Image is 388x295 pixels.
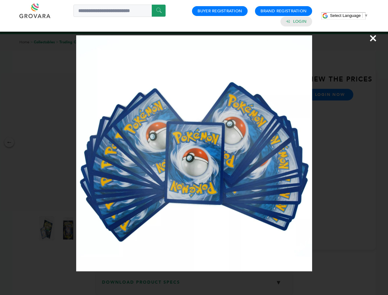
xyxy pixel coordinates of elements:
[73,5,166,17] input: Search a product or brand...
[76,35,312,271] img: Image Preview
[369,29,377,47] span: ×
[261,8,307,14] a: Brand Registration
[293,19,307,24] a: Login
[198,8,242,14] a: Buyer Registration
[330,13,368,18] a: Select Language​
[364,13,368,18] span: ▼
[330,13,361,18] span: Select Language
